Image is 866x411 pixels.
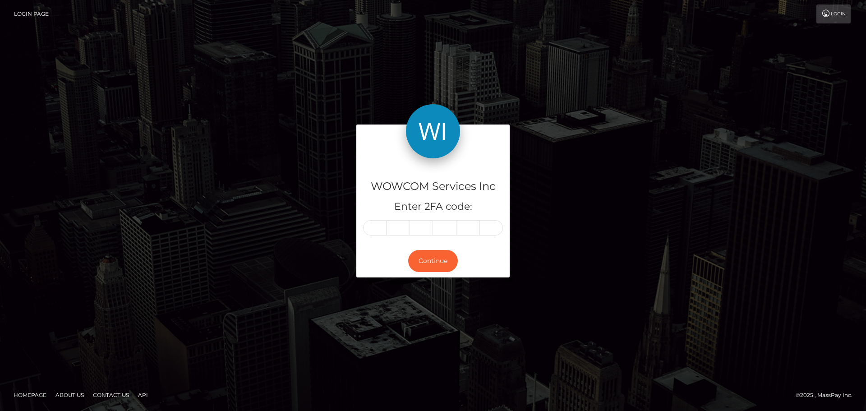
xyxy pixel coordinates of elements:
[10,388,50,402] a: Homepage
[406,104,460,158] img: WOWCOM Services Inc
[52,388,88,402] a: About Us
[134,388,152,402] a: API
[363,200,503,214] h5: Enter 2FA code:
[408,250,458,272] button: Continue
[363,179,503,194] h4: WOWCOM Services Inc
[816,5,851,23] a: Login
[796,390,859,400] div: © 2025 , MassPay Inc.
[89,388,133,402] a: Contact Us
[14,5,49,23] a: Login Page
